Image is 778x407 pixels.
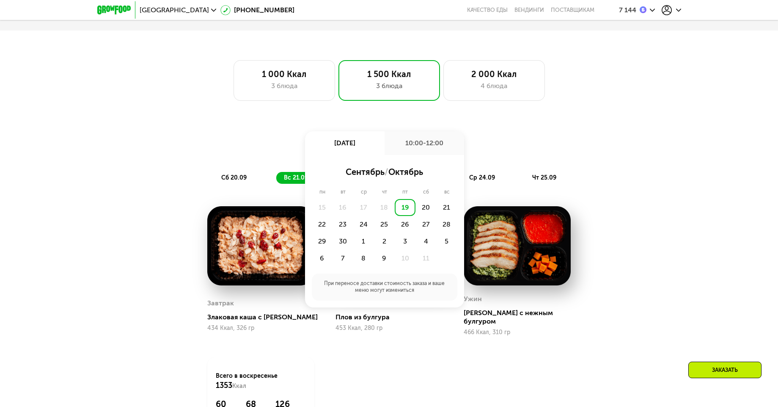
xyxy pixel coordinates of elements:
div: вс [437,189,457,196]
div: 27 [415,216,436,233]
div: 2 000 Ккал [452,69,536,79]
a: Вендинги [514,7,544,14]
div: 1 [353,233,374,250]
div: 24 [353,216,374,233]
div: 7 144 [619,7,636,14]
div: 2 [374,233,395,250]
div: 466 Ккал, 310 гр [464,329,571,336]
span: Ккал [232,382,246,390]
div: ср [353,189,374,196]
div: 18 [374,199,395,216]
div: чт [374,189,395,196]
div: 434 Ккал, 326 гр [207,325,314,332]
span: / [385,167,388,177]
span: вс 21.09 [284,174,308,181]
div: 30 [333,233,353,250]
div: Злаковая каша с [PERSON_NAME] [207,313,321,321]
div: 22 [312,216,333,233]
span: [GEOGRAPHIC_DATA] [140,7,209,14]
div: Всего в воскресенье [216,372,306,390]
div: [DATE] [305,131,385,155]
div: поставщикам [551,7,594,14]
div: пн [312,189,333,196]
div: 7 [333,250,353,267]
div: 6 [312,250,333,267]
div: Плов из булгура [335,313,449,321]
div: 10 [395,250,415,267]
div: 26 [395,216,415,233]
div: 28 [436,216,457,233]
div: вт [333,189,353,196]
a: [PHONE_NUMBER] [220,5,294,15]
div: пт [395,189,415,196]
span: сб 20.09 [221,174,247,181]
div: 4 [415,233,436,250]
span: чт 25.09 [532,174,556,181]
span: сентябрь [346,167,385,177]
div: 1 500 Ккал [347,69,431,79]
a: Качество еды [467,7,508,14]
div: 1 000 Ккал [242,69,326,79]
div: При переносе доставки стоимость заказа и ваше меню могут измениться [312,274,457,301]
div: 10:00-12:00 [385,131,464,155]
div: [PERSON_NAME] с нежным булгуром [464,309,577,326]
div: 15 [312,199,333,216]
div: 5 [436,233,457,250]
div: 23 [333,216,353,233]
div: 3 блюда [242,81,326,91]
div: 453 Ккал, 280 гр [335,325,443,332]
div: Завтрак [207,297,234,310]
div: 20 [415,199,436,216]
div: 4 блюда [452,81,536,91]
div: 19 [395,199,415,216]
div: Заказать [688,362,762,378]
div: 17 [353,199,374,216]
div: 3 блюда [347,81,431,91]
span: 1353 [216,381,232,390]
div: Ужин [464,293,482,305]
div: 29 [312,233,333,250]
div: сб [415,189,437,196]
div: 16 [333,199,353,216]
span: октябрь [388,167,423,177]
div: 3 [395,233,415,250]
div: 8 [353,250,374,267]
div: 11 [415,250,436,267]
div: 21 [436,199,457,216]
div: 25 [374,216,395,233]
span: ср 24.09 [469,174,495,181]
div: 9 [374,250,395,267]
